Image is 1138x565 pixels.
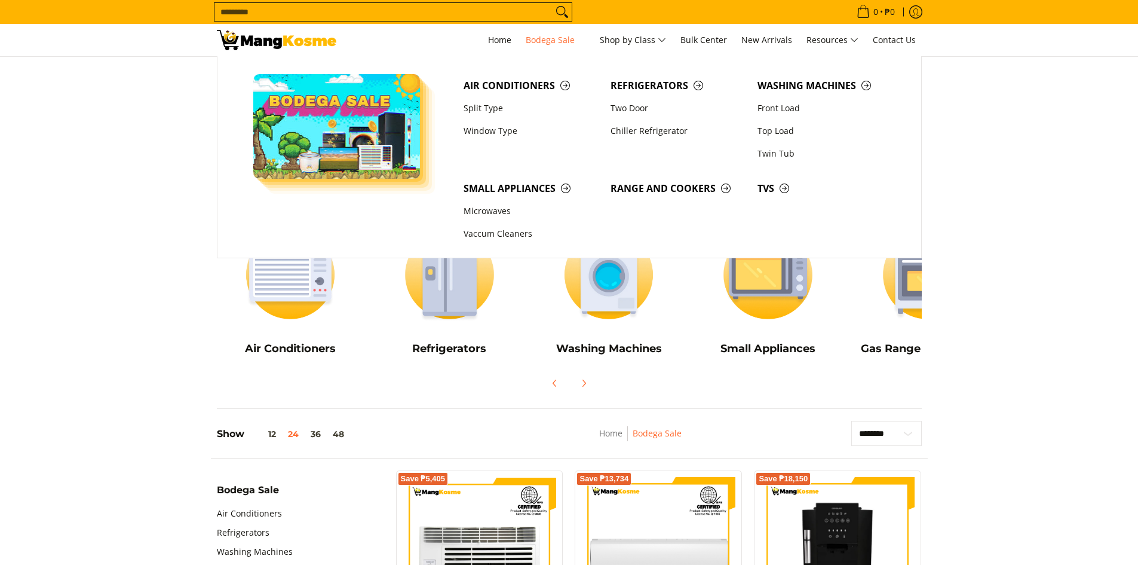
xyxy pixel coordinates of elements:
[751,74,898,97] a: Washing Machines
[535,342,683,356] h5: Washing Machines
[674,24,733,56] a: Bulk Center
[694,219,842,330] img: Small Appliances
[535,219,683,364] a: Washing Machines Washing Machines
[464,78,599,93] span: Air Conditioners
[327,429,350,439] button: 48
[217,485,279,504] summary: Open
[594,24,672,56] a: Shop by Class
[873,34,916,45] span: Contact Us
[751,142,898,165] a: Twin Tub
[751,120,898,142] a: Top Load
[217,219,364,330] img: Air Conditioners
[482,24,517,56] a: Home
[253,74,421,179] img: Bodega Sale
[611,181,746,196] span: Range and Cookers
[458,120,605,142] a: Window Type
[806,33,858,48] span: Resources
[599,427,622,439] a: Home
[605,177,751,200] a: Range and Cookers
[217,504,282,523] a: Air Conditioners
[542,370,568,396] button: Previous
[217,542,293,561] a: Washing Machines
[800,24,864,56] a: Resources
[741,34,792,45] span: New Arrivals
[883,8,897,16] span: ₱0
[458,97,605,120] a: Split Type
[735,24,798,56] a: New Arrivals
[520,426,762,453] nav: Breadcrumbs
[458,177,605,200] a: Small Appliances
[376,342,523,356] h5: Refrigerators
[376,219,523,330] img: Refrigerators
[217,30,336,50] img: Bodega Sale l Mang Kosme: Cost-Efficient &amp; Quality Home Appliances
[526,33,585,48] span: Bodega Sale
[570,370,597,396] button: Next
[217,523,269,542] a: Refrigerators
[853,5,898,19] span: •
[217,342,364,356] h5: Air Conditioners
[605,97,751,120] a: Two Door
[759,475,808,482] span: Save ₱18,150
[680,34,727,45] span: Bulk Center
[579,475,628,482] span: Save ₱13,734
[458,223,605,246] a: Vaccum Cleaners
[854,342,1001,356] h5: Gas Range and Cookers
[867,24,922,56] a: Contact Us
[520,24,591,56] a: Bodega Sale
[872,8,880,16] span: 0
[600,33,666,48] span: Shop by Class
[694,219,842,364] a: Small Appliances Small Appliances
[217,219,364,364] a: Air Conditioners Air Conditioners
[611,78,746,93] span: Refrigerators
[348,24,922,56] nav: Main Menu
[305,429,327,439] button: 36
[757,78,892,93] span: Washing Machines
[535,219,683,330] img: Washing Machines
[553,3,572,21] button: Search
[605,74,751,97] a: Refrigerators
[217,428,350,440] h5: Show
[464,181,599,196] span: Small Appliances
[458,74,605,97] a: Air Conditioners
[282,429,305,439] button: 24
[854,219,1001,330] img: Cookers
[376,219,523,364] a: Refrigerators Refrigerators
[751,177,898,200] a: TVs
[633,427,682,439] a: Bodega Sale
[217,485,279,495] span: Bodega Sale
[458,200,605,223] a: Microwaves
[751,97,898,120] a: Front Load
[854,219,1001,364] a: Cookers Gas Range and Cookers
[488,34,511,45] span: Home
[757,181,892,196] span: TVs
[401,475,446,482] span: Save ₱5,405
[694,342,842,356] h5: Small Appliances
[605,120,751,142] a: Chiller Refrigerator
[244,429,282,439] button: 12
